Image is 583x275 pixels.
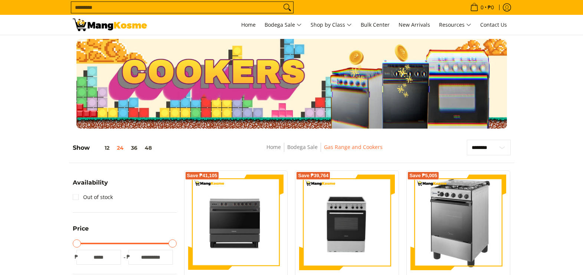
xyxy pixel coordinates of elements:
span: Shop by Class [311,20,352,30]
a: Bodega Sale [261,15,305,35]
a: Gas Range and Cookers [324,143,383,150]
span: Bodega Sale [265,20,302,30]
span: Availability [73,180,108,186]
span: Bulk Center [361,21,390,28]
a: New Arrivals [395,15,434,35]
span: Home [241,21,256,28]
img: toshiba-90-cm-5-burner-gas-range-gray-full-view-mang-kosme [188,175,284,269]
summary: Open [73,180,108,191]
a: Out of stock [73,191,113,203]
img: Gas Cookers &amp; Rangehood l Mang Kosme: Home Appliances Warehouse Sale [73,19,147,31]
button: 24 [113,145,127,151]
a: Shop by Class [307,15,356,35]
span: Contact Us [480,21,507,28]
span: Save ₱5,005 [409,173,437,178]
a: Home [266,143,281,150]
nav: Main Menu [154,15,511,35]
span: Save ₱39,764 [298,173,328,178]
span: ₱0 [487,5,495,10]
a: Home [238,15,259,35]
span: Price [73,226,89,232]
h5: Show [73,144,155,152]
summary: Open [73,226,89,237]
span: Resources [439,20,471,30]
a: Contact Us [476,15,511,35]
span: Save ₱41,105 [187,173,217,178]
button: Search [281,2,293,13]
span: New Arrivals [399,21,430,28]
a: Bodega Sale [287,143,318,150]
span: ₱ [73,253,80,261]
a: Resources [435,15,475,35]
nav: Breadcrumbs [213,143,436,159]
a: Bulk Center [357,15,393,35]
img: Condura 60 CM, 4Z Ceramic Mid. Free Standing Cooker (Class A) [299,175,395,270]
button: 48 [141,145,155,151]
button: 12 [90,145,113,151]
span: ₱ [125,253,132,261]
span: • [468,3,496,11]
img: midea-50cm-4-burner-gas-range-silver-left-side-view-mang-kosme [422,175,495,270]
span: 0 [479,5,485,10]
button: 36 [127,145,141,151]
